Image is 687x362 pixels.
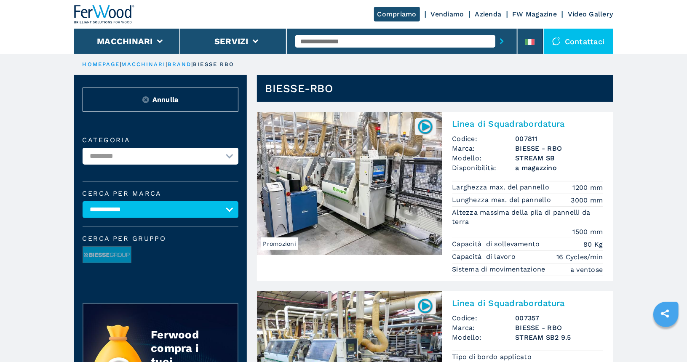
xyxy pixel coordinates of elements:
[452,134,516,144] span: Codice:
[417,298,433,314] img: 007357
[452,313,516,323] span: Codice:
[516,313,603,323] h3: 007357
[452,153,516,163] span: Modello:
[452,323,516,333] span: Marca:
[452,163,516,173] span: Disponibilità:
[452,352,534,362] p: Tipo di bordo applicato
[452,240,543,249] p: Capacità di sollevamento
[83,61,120,67] a: HOMEPAGE
[495,32,508,51] button: submit-button
[214,36,249,46] button: Servizi
[570,265,603,274] em: a ventose
[516,144,603,153] h3: BIESSE - RBO
[452,183,552,192] p: Larghezza max. del pannello
[257,112,613,281] a: Linea di Squadrabordatura BIESSE - RBO STREAM SBPromozioni007811Linea di SquadrabordaturaCodice:0...
[120,61,121,67] span: |
[452,119,603,129] h2: Linea di Squadrabordatura
[516,323,603,333] h3: BIESSE - RBO
[452,208,603,227] p: Altezza massima della pila di pannelli da terra
[74,5,135,24] img: Ferwood
[417,118,433,135] img: 007811
[83,235,238,242] span: Cerca per Gruppo
[261,237,299,250] span: Promozioni
[122,61,166,67] a: macchinari
[573,227,603,237] em: 1500 mm
[152,95,179,104] span: Annulla
[544,29,613,54] div: Contattaci
[452,265,548,274] p: Sistema di movimentazione
[475,10,502,18] a: Azienda
[552,37,561,45] img: Contattaci
[571,195,603,205] em: 3000 mm
[513,10,557,18] a: FW Magazine
[516,134,603,144] h3: 007811
[516,163,603,173] span: a magazzino
[452,252,518,261] p: Capacità di lavoro
[265,82,333,95] h1: BIESSE-RBO
[166,61,168,67] span: |
[452,333,516,342] span: Modello:
[374,7,420,21] a: Compriamo
[516,333,603,342] h3: STREAM SB2 9.5
[83,137,238,144] label: Categoria
[83,88,238,112] button: ResetAnnulla
[568,10,613,18] a: Video Gallery
[83,247,131,264] img: image
[191,61,193,67] span: |
[452,195,553,205] p: Lunghezza max. del pannello
[257,112,442,255] img: Linea di Squadrabordatura BIESSE - RBO STREAM SB
[193,61,234,68] p: BIESSE RBO
[142,96,149,103] img: Reset
[97,36,153,46] button: Macchinari
[83,190,238,197] label: Cerca per marca
[655,303,676,324] a: sharethis
[516,153,603,163] h3: STREAM SB
[168,61,192,67] a: brand
[651,324,681,356] iframe: Chat
[452,144,516,153] span: Marca:
[452,298,603,308] h2: Linea di Squadrabordatura
[573,183,603,192] em: 1200 mm
[583,240,603,249] em: 80 Kg
[556,252,603,262] em: 16 Cycles/min
[431,10,464,18] a: Vendiamo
